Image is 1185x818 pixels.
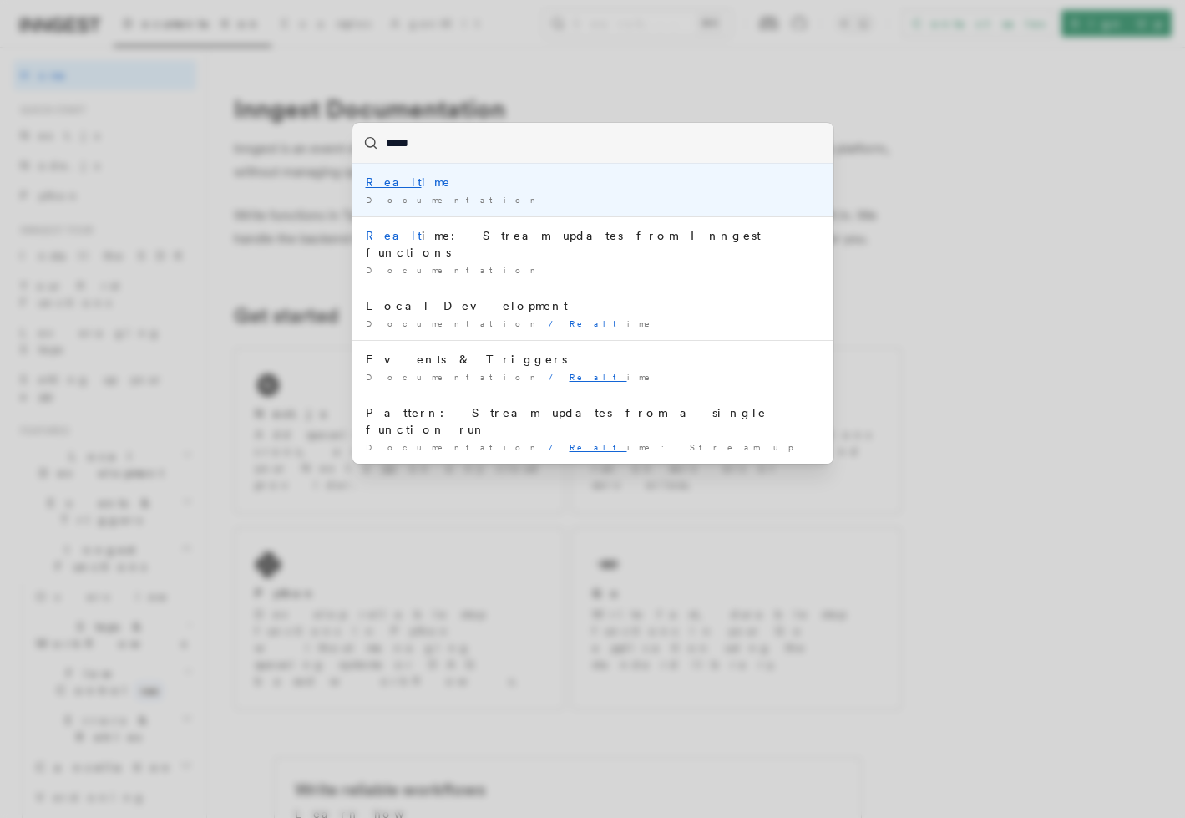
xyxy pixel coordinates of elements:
[366,351,820,368] div: Events & Triggers
[570,442,1151,452] span: ime: Stream updates from Inngest functions
[366,174,820,191] div: ime
[570,318,661,328] span: ime
[549,318,563,328] span: /
[366,372,542,382] span: Documentation
[366,404,820,438] div: Pattern: Stream updates from a single function run
[366,297,820,314] div: Local Development
[549,442,563,452] span: /
[366,318,542,328] span: Documentation
[366,227,820,261] div: ime: Stream updates from Inngest functions
[366,229,422,242] mark: Realt
[570,372,627,382] mark: Realt
[366,265,542,275] span: Documentation
[570,372,661,382] span: ime
[366,175,422,189] mark: Realt
[570,442,627,452] mark: Realt
[366,442,542,452] span: Documentation
[570,318,627,328] mark: Realt
[366,195,542,205] span: Documentation
[549,372,563,382] span: /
